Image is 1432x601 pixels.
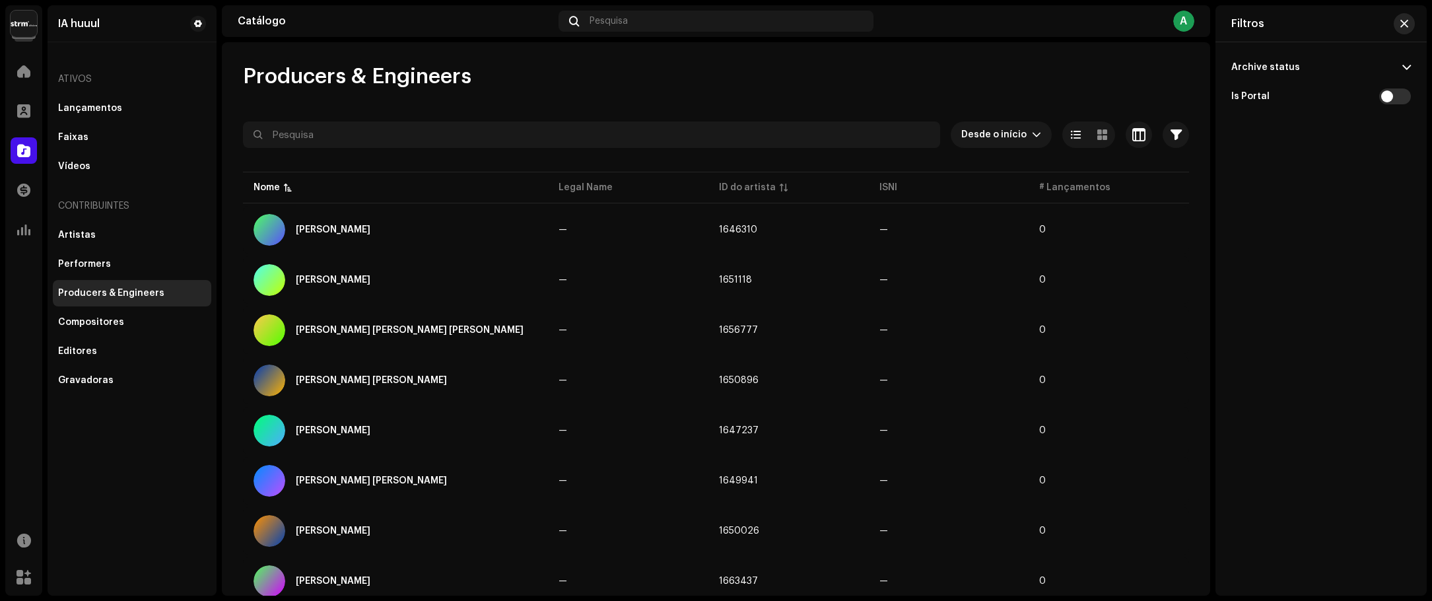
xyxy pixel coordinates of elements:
[879,275,888,285] span: —
[559,275,567,285] span: —
[719,275,752,285] span: 1651118
[879,376,888,385] span: —
[879,526,888,536] span: —
[719,376,759,385] span: 1650896
[238,16,553,26] div: Catálogo
[53,95,211,122] re-m-nav-item: Lançamentos
[559,476,567,485] span: —
[58,103,122,114] div: Lançamentos
[961,122,1032,148] span: Desde o início
[879,577,888,586] span: —
[296,577,370,586] div: João Gomiero
[296,526,370,536] div: Humberto Zambrin
[1039,326,1046,335] span: 0
[296,326,524,335] div: Caio Cesar Nogueira Norcia
[58,18,100,29] div: IA huuul
[296,225,370,234] div: Adriano Daga
[58,288,164,299] div: Producers & Engineers
[58,132,88,143] div: Faixas
[296,426,370,435] div: Denis Floriano
[58,375,114,386] div: Gravadoras
[53,153,211,180] re-m-nav-item: Vídeos
[559,225,567,234] span: —
[719,225,757,234] span: 1646310
[58,230,96,240] div: Artistas
[879,225,888,234] span: —
[11,11,37,37] img: 408b884b-546b-4518-8448-1008f9c76b02
[53,309,211,336] re-m-nav-item: Compositores
[559,526,567,536] span: —
[53,280,211,306] re-m-nav-item: Producers & Engineers
[879,326,888,335] span: —
[1039,376,1046,385] span: 0
[53,367,211,394] re-m-nav-item: Gravadoras
[719,476,758,485] span: 1649941
[719,181,776,194] div: ID do artista
[1039,526,1046,536] span: 0
[1039,577,1046,586] span: 0
[296,376,447,385] div: Danilo Martine Novelli de Oliveira
[53,251,211,277] re-m-nav-item: Performers
[1039,426,1046,435] span: 0
[1173,11,1194,32] div: A
[53,338,211,365] re-m-nav-item: Editores
[243,63,471,90] span: Producers & Engineers
[296,476,447,485] div: Denis Roberto Floriano
[559,376,567,385] span: —
[58,259,111,269] div: Performers
[1039,225,1046,234] span: 0
[1039,275,1046,285] span: 0
[719,577,758,586] span: 1663437
[719,326,758,335] span: 1656777
[58,161,90,172] div: Vídeos
[53,190,211,222] re-a-nav-header: Contribuintes
[254,181,280,194] div: Nome
[719,426,759,435] span: 1647237
[879,426,888,435] span: —
[590,16,628,26] span: Pesquisa
[53,124,211,151] re-m-nav-item: Faixas
[53,222,211,248] re-m-nav-item: Artistas
[1032,122,1041,148] div: dropdown trigger
[296,275,370,285] div: Aloísio
[58,317,124,328] div: Compositores
[58,346,97,357] div: Editores
[879,476,888,485] span: —
[559,426,567,435] span: —
[243,122,940,148] input: Pesquisa
[559,326,567,335] span: —
[719,526,759,536] span: 1650026
[53,63,211,95] re-a-nav-header: Ativos
[1039,476,1046,485] span: 0
[559,577,567,586] span: —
